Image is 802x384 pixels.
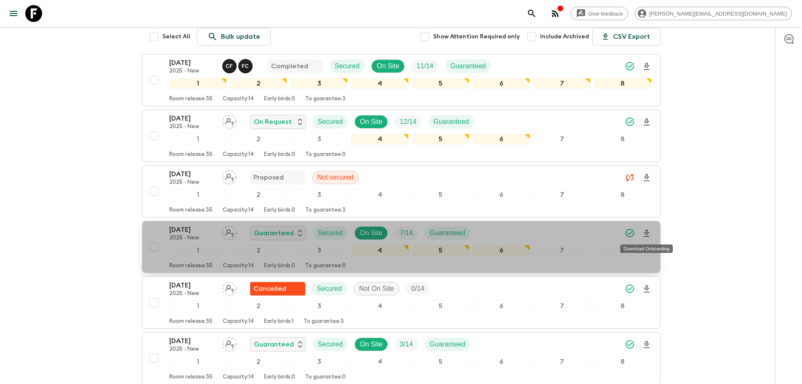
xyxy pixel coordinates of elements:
[305,151,346,158] p: To guarantee: 0
[142,277,661,329] button: [DATE]2025 - NewAssign pack leaderFlash Pack cancellationSecuredNot On SiteTrip Fill12345678Room ...
[645,11,791,17] span: [PERSON_NAME][EMAIL_ADDRESS][DOMAIN_NAME]
[264,96,295,102] p: Early birds: 0
[430,228,466,238] p: Guaranteed
[642,117,652,127] svg: Download Onboarding
[142,221,661,273] button: [DATE]2025 - NewAssign pack leaderGuaranteedSecuredOn SiteTrip FillGuaranteed12345678Room release...
[230,189,287,200] div: 2
[594,301,651,311] div: 8
[169,169,216,179] p: [DATE]
[351,134,408,145] div: 4
[394,226,418,240] div: Trip Fill
[318,117,343,127] p: Secured
[642,62,652,72] svg: Download Onboarding
[169,245,226,256] div: 1
[351,245,408,256] div: 4
[360,228,382,238] p: On Site
[318,339,343,349] p: Secured
[264,151,295,158] p: Early birds: 0
[642,340,652,350] svg: Download Onboarding
[625,339,635,349] svg: Synced Successfully
[394,338,418,351] div: Trip Fill
[222,62,254,68] span: Clarissa Fusco, Felipe Cavalcanti
[254,228,294,238] p: Guaranteed
[169,225,216,235] p: [DATE]
[594,78,651,89] div: 8
[625,61,635,71] svg: Synced Successfully
[169,151,213,158] p: Room release: 35
[142,165,661,218] button: [DATE]2025 - NewAssign pack leaderProposedNot secured12345678Room release:35Capacity:14Early bird...
[533,245,591,256] div: 7
[305,96,346,102] p: To guarantee: 3
[592,28,661,46] button: CSV Export
[230,134,287,145] div: 2
[313,338,348,351] div: Secured
[533,78,591,89] div: 7
[625,228,635,238] svg: Synced Successfully
[290,356,348,367] div: 3
[594,189,651,200] div: 8
[222,340,237,346] span: Assign pack leader
[169,374,213,381] p: Room release: 35
[473,134,530,145] div: 6
[351,356,408,367] div: 4
[264,207,295,214] p: Early birds: 0
[313,115,348,129] div: Secured
[163,32,190,41] span: Select All
[335,61,360,71] p: Secured
[317,284,342,294] p: Secured
[400,228,413,238] p: 7 / 14
[406,282,429,295] div: Trip Fill
[594,356,651,367] div: 8
[264,374,295,381] p: Early birds: 0
[351,78,408,89] div: 4
[411,284,424,294] p: 0 / 14
[371,59,405,73] div: On Site
[222,284,237,291] span: Assign pack leader
[250,282,305,295] div: Flash Pack cancellation
[169,207,213,214] p: Room release: 35
[412,134,469,145] div: 5
[412,356,469,367] div: 5
[360,339,382,349] p: On Site
[253,172,284,183] p: Proposed
[416,61,433,71] p: 11 / 14
[264,263,295,269] p: Early birds: 0
[290,134,348,145] div: 3
[330,59,365,73] div: Secured
[450,61,486,71] p: Guaranteed
[584,11,628,17] span: Give feedback
[400,117,416,127] p: 12 / 14
[594,245,651,256] div: 8
[635,7,792,20] div: [PERSON_NAME][EMAIL_ADDRESS][DOMAIN_NAME]
[354,226,388,240] div: On Site
[290,245,348,256] div: 3
[169,78,226,89] div: 1
[433,32,520,41] span: Show Attention Required only
[169,301,226,311] div: 1
[223,207,254,214] p: Capacity: 14
[223,96,254,102] p: Capacity: 14
[411,59,438,73] div: Trip Fill
[169,124,216,130] p: 2025 - New
[223,318,254,325] p: Capacity: 14
[264,318,293,325] p: Early birds: 1
[394,115,421,129] div: Trip Fill
[222,228,237,235] span: Assign pack leader
[290,301,348,311] div: 3
[430,339,466,349] p: Guaranteed
[351,301,408,311] div: 4
[290,78,348,89] div: 3
[377,61,399,71] p: On Site
[290,189,348,200] div: 3
[169,134,226,145] div: 1
[312,171,359,184] div: Not secured
[625,284,635,294] svg: Synced Successfully
[253,284,286,294] p: Cancelled
[142,54,661,106] button: [DATE]2025 - NewClarissa Fusco, Felipe CavalcantiCompletedSecuredOn SiteTrip FillGuaranteed123456...
[169,113,216,124] p: [DATE]
[620,244,673,253] div: Download Onboarding
[533,301,591,311] div: 7
[169,280,216,290] p: [DATE]
[533,189,591,200] div: 7
[230,301,287,311] div: 2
